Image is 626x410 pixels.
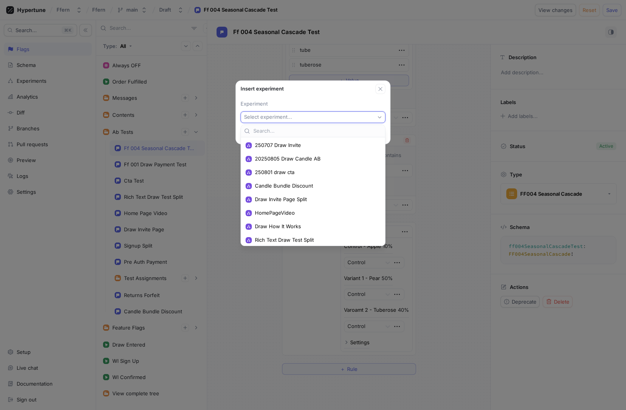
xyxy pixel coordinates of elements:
p: Insert experiment [241,85,375,93]
button: Select experiment... [241,111,385,123]
span: 250801 draw cta [255,169,377,176]
p: Experiment [241,100,385,108]
span: 20250805 Draw Candle AB [255,155,377,162]
span: Candle Bundle Discount [255,183,377,189]
div: Select experiment... [244,114,292,120]
input: Search... [253,127,382,135]
span: Draw How It Works [255,223,377,230]
span: Draw Invite Page Split [255,196,377,203]
span: HomePageVideo [255,210,377,216]
span: Rich Text Draw Test Split [255,237,377,243]
span: 250707 Draw Invite [255,142,377,149]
